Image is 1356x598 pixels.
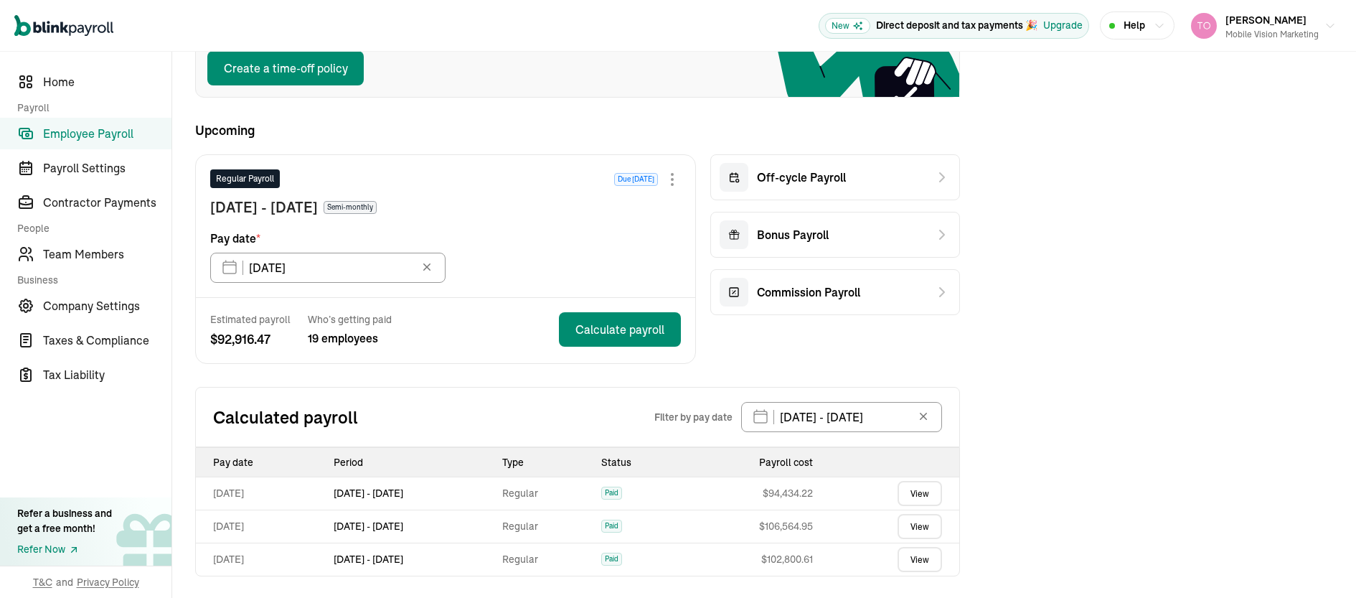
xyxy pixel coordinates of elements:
button: Help [1100,11,1174,39]
span: Privacy Policy [77,575,139,589]
span: Team Members [43,246,171,263]
span: Commission Payroll [757,284,860,301]
span: Payroll Settings [43,159,171,177]
span: Paid [601,520,622,533]
span: Company Settings [43,297,171,314]
div: Mobile Vision Marketing [1225,28,1319,41]
span: Filter by pay date [654,410,733,424]
td: [DATE] - [DATE] [328,543,497,576]
th: Payroll cost [682,448,819,477]
span: Paid [601,487,622,500]
span: Semi-monthly [324,201,377,214]
td: [DATE] [196,510,328,543]
button: Calculate payroll [559,312,681,347]
a: View [898,547,942,572]
td: [DATE] [196,477,328,510]
a: Refer Now [17,542,112,557]
th: Period [328,448,497,477]
span: Who’s getting paid [308,312,392,327]
span: 19 employees [308,330,392,347]
span: Home [43,73,171,90]
span: Paid [601,553,622,566]
p: Direct deposit and tax payments 🎉 [876,18,1037,33]
span: $ 106,564.95 [759,520,813,533]
iframe: Chat Widget [1284,529,1356,598]
span: [DATE] - [DATE] [210,197,318,218]
input: XX/XX/XX - XX/XX/XX [741,402,942,432]
span: Employee Payroll [43,125,171,142]
span: Taxes & Compliance [43,332,171,349]
span: New [825,18,870,34]
input: XX/XX/XX [210,253,446,283]
span: Estimated payroll [210,312,291,327]
span: Bonus Payroll [757,226,829,243]
th: Type [496,448,595,477]
td: [DATE] - [DATE] [328,477,497,510]
span: Pay date [210,230,260,247]
span: T&C [33,575,52,589]
span: Contractor Payments [43,194,171,211]
td: [DATE] [196,543,328,576]
button: [PERSON_NAME]Mobile Vision Marketing [1185,8,1342,44]
span: Payroll [17,101,163,115]
span: People [17,221,163,235]
td: Regular [496,543,595,576]
span: Regular Payroll [216,172,274,185]
span: Tax Liability [43,366,171,383]
td: Regular [496,510,595,543]
div: Refer a business and get a free month! [17,506,112,536]
button: Create a time-off policy [207,51,364,85]
span: Due [DATE] [614,173,658,186]
span: $ 94,434.22 [763,487,813,500]
th: Pay date [196,448,328,477]
span: Upcoming [195,121,960,140]
span: $ 92,916.47 [210,330,291,349]
h2: Calculated payroll [213,406,654,429]
td: [DATE] - [DATE] [328,510,497,543]
td: Regular [496,477,595,510]
span: Business [17,273,163,287]
button: Upgrade [1043,18,1083,33]
span: Off-cycle Payroll [757,169,846,186]
span: $ 102,800.61 [761,553,813,566]
span: Help [1124,18,1145,33]
a: View [898,481,942,506]
th: Status [595,448,682,477]
nav: Global [14,5,113,47]
a: View [898,514,942,539]
span: [PERSON_NAME] [1225,14,1306,27]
